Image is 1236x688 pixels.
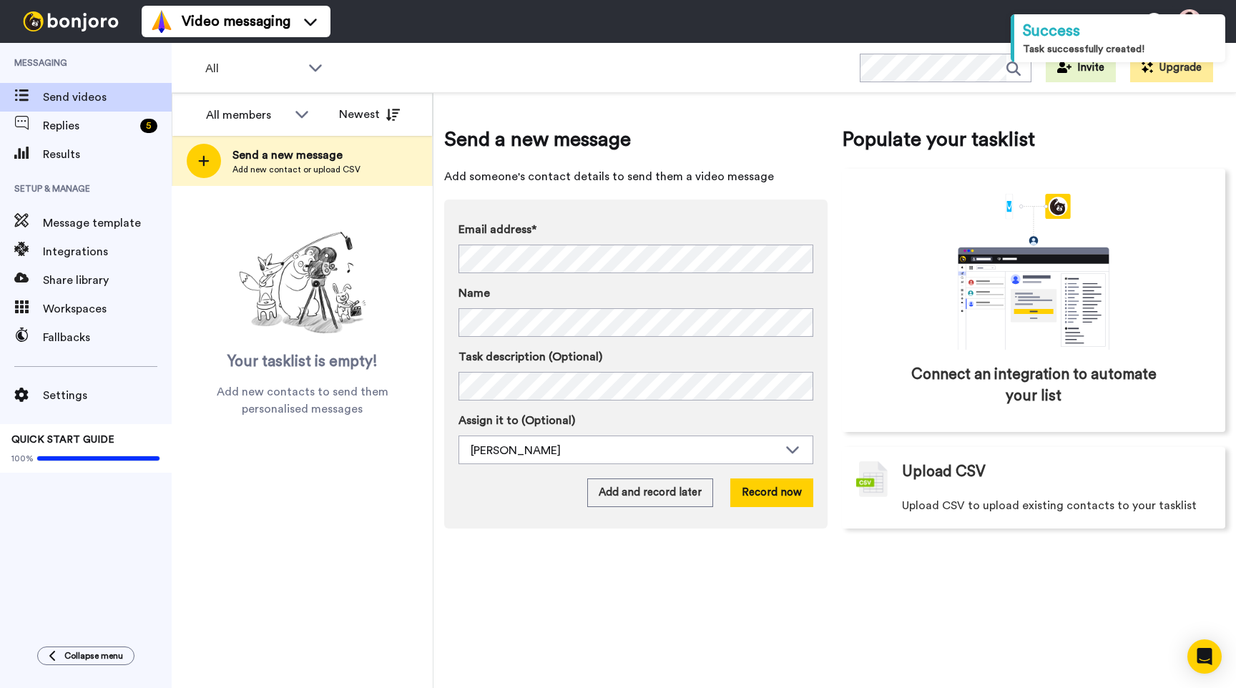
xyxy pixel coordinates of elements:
button: Invite [1046,54,1116,82]
span: Results [43,146,172,163]
span: 100% [11,453,34,464]
button: Record now [730,478,813,507]
img: vm-color.svg [150,10,173,33]
div: [PERSON_NAME] [471,442,778,459]
label: Task description (Optional) [458,348,813,365]
span: Fallbacks [43,329,172,346]
div: Success [1023,20,1217,42]
span: Collapse menu [64,650,123,662]
button: Newest [328,100,411,129]
div: 5 [140,119,157,133]
div: Open Intercom Messenger [1187,639,1222,674]
label: Email address* [458,221,813,238]
span: Integrations [43,243,172,260]
span: Settings [43,387,172,404]
span: All [205,60,301,77]
div: Task successfully created! [1023,42,1217,56]
span: Workspaces [43,300,172,318]
button: Collapse menu [37,647,134,665]
div: animation [926,194,1141,350]
span: Name [458,285,490,302]
span: Upload CSV [902,461,986,483]
img: bj-logo-header-white.svg [17,11,124,31]
img: ready-set-action.png [231,226,374,340]
button: Add and record later [587,478,713,507]
span: Your tasklist is empty! [227,351,378,373]
span: Upload CSV to upload existing contacts to your tasklist [902,497,1197,514]
label: Assign it to (Optional) [458,412,813,429]
span: Connect an integration to automate your list [903,364,1164,407]
span: Add new contact or upload CSV [232,164,360,175]
span: Share library [43,272,172,289]
span: Send a new message [444,125,828,154]
span: Send videos [43,89,172,106]
span: Populate your tasklist [842,125,1225,154]
span: Add someone's contact details to send them a video message [444,168,828,185]
span: Replies [43,117,134,134]
img: csv-grey.png [856,461,888,497]
span: QUICK START GUIDE [11,435,114,445]
span: Message template [43,215,172,232]
span: Add new contacts to send them personalised messages [193,383,411,418]
span: Send a new message [232,147,360,164]
button: Upgrade [1130,54,1213,82]
span: Video messaging [182,11,290,31]
div: All members [206,107,288,124]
